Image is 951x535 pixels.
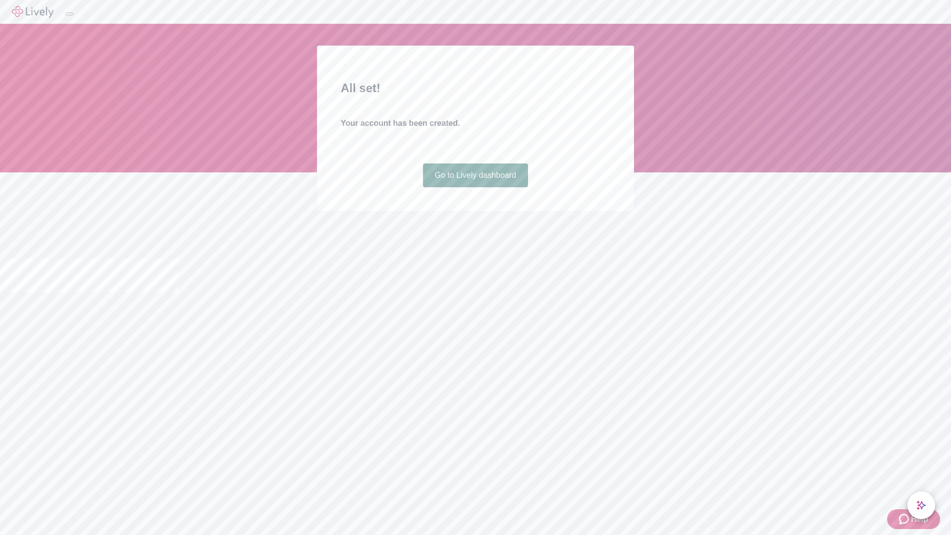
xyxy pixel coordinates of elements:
[341,79,610,97] h2: All set!
[911,513,928,525] span: Help
[899,513,911,525] svg: Zendesk support icon
[341,117,610,129] h4: Your account has been created.
[12,6,53,18] img: Lively
[887,509,940,529] button: Zendesk support iconHelp
[423,163,528,187] a: Go to Lively dashboard
[916,500,926,510] svg: Lively AI Assistant
[907,491,935,519] button: chat
[65,12,73,15] button: Log out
